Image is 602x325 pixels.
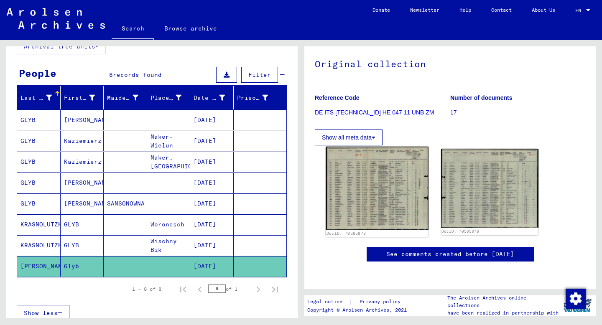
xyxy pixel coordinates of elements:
div: Maiden Name [107,94,138,102]
mat-cell: GLYB [61,235,104,256]
p: Copyright © Arolsen Archives, 2021 [307,306,411,314]
span: Filter [248,71,271,79]
img: 001.jpg [326,147,428,230]
mat-cell: KRASNOLUTZKI [17,235,61,256]
img: Change consent [566,289,586,309]
mat-cell: Maker, [GEOGRAPHIC_DATA] [147,152,191,172]
mat-header-cell: Place of Birth [147,86,191,109]
div: of 1 [208,285,250,293]
mat-cell: SAMSONOWNA [104,193,147,214]
span: Show less [24,309,58,317]
mat-cell: Kaziemierz [61,152,104,172]
div: Prisoner # [237,91,279,104]
span: records found [113,71,162,79]
button: Filter [241,67,278,83]
div: 1 – 8 of 8 [132,285,161,293]
div: Maiden Name [107,91,149,104]
div: Change consent [565,288,585,308]
a: DE ITS [TECHNICAL_ID] HE 047 11 UNB ZM [315,109,434,116]
button: Last page [267,281,283,297]
mat-cell: [PERSON_NAME] [61,193,104,214]
img: 002.jpg [441,149,539,228]
mat-cell: [DATE] [190,235,234,256]
mat-cell: GLYB [17,193,61,214]
mat-cell: GLYB [17,110,61,130]
mat-header-cell: Last Name [17,86,61,109]
mat-header-cell: Maiden Name [104,86,147,109]
mat-cell: GLYB [17,173,61,193]
img: yv_logo.png [562,295,593,316]
span: EN [575,8,584,13]
button: Show less [17,305,69,321]
mat-cell: GLYB [17,152,61,172]
div: People [19,66,56,81]
button: First page [175,281,191,297]
mat-cell: Woronesch [147,214,191,235]
mat-header-cell: First Name [61,86,104,109]
mat-cell: GLYB [61,214,104,235]
a: Search [112,18,154,40]
button: Show all meta data [315,129,383,145]
a: DocID: 70565878 [441,229,479,234]
p: 17 [450,108,585,117]
div: Place of Birth [150,91,192,104]
mat-cell: [DATE] [190,193,234,214]
div: Place of Birth [150,94,182,102]
a: See comments created before [DATE] [386,250,514,259]
mat-cell: [DATE] [190,256,234,277]
p: have been realized in partnership with [447,309,559,317]
mat-cell: KRASNOLUTZKI [17,214,61,235]
mat-cell: [PERSON_NAME] [61,173,104,193]
mat-cell: Glyb [61,256,104,277]
mat-header-cell: Date of Birth [190,86,234,109]
a: Legal notice [307,297,349,306]
mat-cell: [PERSON_NAME] [17,256,61,277]
mat-cell: GLYB [17,131,61,151]
b: Reference Code [315,94,360,101]
div: | [307,297,411,306]
button: Next page [250,281,267,297]
button: Archival tree units [17,38,105,54]
h1: Original collection [315,45,585,81]
span: 8 [109,71,113,79]
div: Last Name [20,91,62,104]
mat-cell: Wischny Bik [147,235,191,256]
mat-cell: [PERSON_NAME] [61,110,104,130]
button: Previous page [191,281,208,297]
div: Prisoner # [237,94,268,102]
a: DocID: 70565878 [327,231,366,236]
div: Date of Birth [194,94,225,102]
a: Privacy policy [353,297,411,306]
b: Number of documents [450,94,513,101]
mat-cell: [DATE] [190,110,234,130]
mat-cell: [DATE] [190,214,234,235]
div: Date of Birth [194,91,235,104]
mat-header-cell: Prisoner # [234,86,287,109]
img: Arolsen_neg.svg [7,8,105,29]
div: First Name [64,94,95,102]
div: Last Name [20,94,52,102]
mat-cell: [DATE] [190,131,234,151]
mat-cell: [DATE] [190,173,234,193]
mat-cell: Maker-Wielun [147,131,191,151]
p: The Arolsen Archives online collections [447,294,559,309]
mat-cell: [DATE] [190,152,234,172]
div: First Name [64,91,106,104]
mat-cell: Kaziemierz [61,131,104,151]
a: Browse archive [154,18,227,38]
